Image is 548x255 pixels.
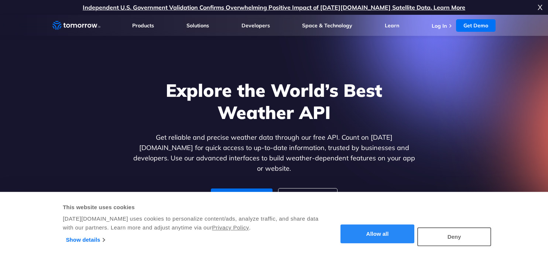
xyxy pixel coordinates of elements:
a: Learn [385,22,399,29]
div: This website uses cookies [63,203,328,212]
a: Developers [242,22,270,29]
a: Log In [432,23,447,29]
div: [DATE][DOMAIN_NAME] uses cookies to personalize content/ads, analyze traffic, and share data with... [63,214,328,232]
a: Products [132,22,154,29]
a: Privacy Policy [212,224,249,231]
button: Allow all [340,225,414,244]
a: Show details [66,234,105,245]
a: Home link [52,20,100,31]
h1: Explore the World’s Best Weather API [131,79,417,123]
p: Get reliable and precise weather data through our free API. Count on [DATE][DOMAIN_NAME] for quic... [131,132,417,174]
a: Space & Technology [302,22,352,29]
a: For Developers [211,188,273,207]
a: Independent U.S. Government Validation Confirms Overwhelming Positive Impact of [DATE][DOMAIN_NAM... [83,4,465,11]
a: For Enterprise [278,188,337,207]
a: Solutions [186,22,209,29]
button: Deny [417,227,491,246]
a: Get Demo [456,19,496,32]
